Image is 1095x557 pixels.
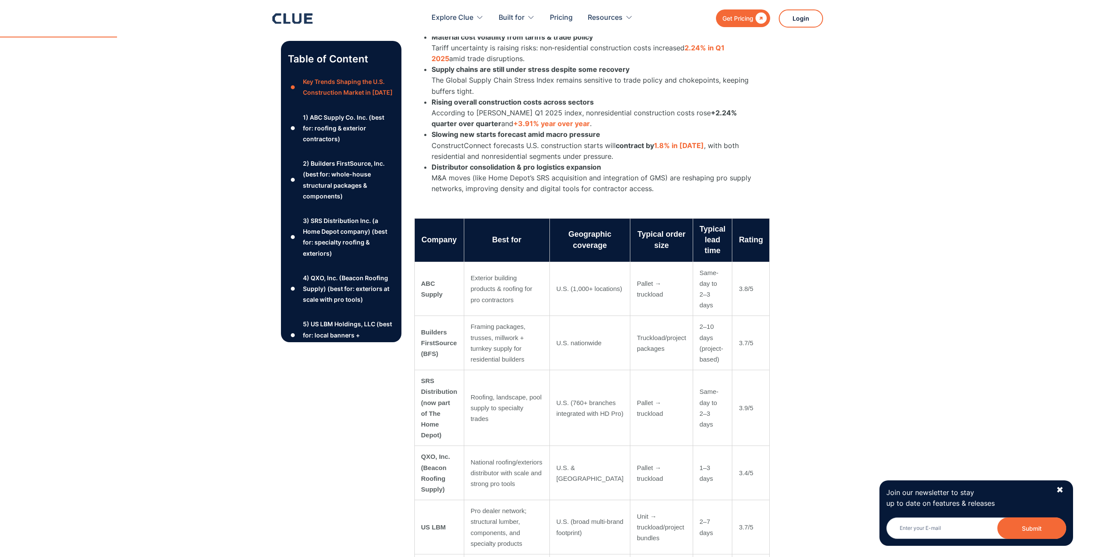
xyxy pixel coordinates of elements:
div: 5) US LBM Holdings, LLC (best for: local banners + components) [303,319,394,351]
li: ConstructConnect forecasts U.S. construction starts will , with both residential and nonresidenti... [432,129,759,162]
li: According to [PERSON_NAME] Q1 2025 index, nonresidential construction costs rose and . [432,97,759,130]
th: Rating [732,218,770,262]
td: U.S. (760+ branches integrated with HD Pro) [550,370,630,446]
div: 2) Builders FirstSource, Inc. (best for: whole-house structural packages & components) [303,158,394,201]
div: ● [288,122,298,135]
td: Pallet → truckload [630,446,693,500]
div: ● [288,328,298,341]
div: Key Trends Shaping the U.S. Construction Market in [DATE] [303,76,394,98]
a: ●2) Builders FirstSource, Inc. (best for: whole-house structural packages & components) [288,158,395,201]
td: U.S. & [GEOGRAPHIC_DATA] [550,446,630,500]
td: 3.7/5 [732,500,770,554]
strong: Rising overall construction costs across sectors [432,98,594,106]
td: Exterior building products & roofing for pro contractors [464,262,549,316]
a: Get Pricing [716,9,770,27]
li: Tariff uncertainty is raising risks: non‑residential construction costs increased amid trade disr... [432,32,759,65]
div: ✖ [1056,485,1064,495]
strong: Material cost volatility from tariffs & trade policy [432,33,593,41]
div: ● [288,231,298,244]
div: Explore Clue [432,4,473,31]
td: U.S. nationwide [550,316,630,370]
div: Get Pricing [722,13,753,24]
th: Typical lead time [693,218,732,262]
td: Pro dealer network; structural lumber, components, and specialty products [464,500,549,554]
th: Geographic coverage [550,218,630,262]
td: 1–3 days [693,446,732,500]
strong: contract by [616,141,654,150]
td: National roofing/exteriors distributor with scale and strong pro tools [464,446,549,500]
td: QXO, Inc. (Beacon Roofing Supply) [414,446,464,500]
td: U.S. (1,000+ locations) [550,262,630,316]
th: Typical order size [630,218,693,262]
div: 4) QXO, Inc. (Beacon Roofing Supply) (best for: exteriors at scale with pro tools) [303,272,394,305]
td: ABC Supply [414,262,464,316]
div:  [753,13,767,24]
div: Built for [499,4,535,31]
td: Same-day to 2–3 days [693,262,732,316]
a: ●1) ABC Supply Co. Inc. (best for: roofing & exterior contractors) [288,112,395,145]
div: Explore Clue [432,4,484,31]
td: 2–7 days [693,500,732,554]
p: Join our newsletter to stay up to date on features & releases [886,487,1048,509]
th: Company [414,218,464,262]
div: 1) ABC Supply Co. Inc. (best for: roofing & exterior contractors) [303,112,394,145]
a: Login [779,9,823,28]
button: Submit [997,517,1066,539]
a: ●4) QXO, Inc. (Beacon Roofing Supply) (best for: exteriors at scale with pro tools) [288,272,395,305]
td: SRS Distribution (now part of The Home Depot) [414,370,464,446]
td: 3.8/5 [732,262,770,316]
a: ●3) SRS Distribution Inc. (a Home Depot company) (best for: specialty roofing & exteriors) [288,215,395,259]
strong: Supply chains are still under stress despite some recovery [432,65,629,74]
p: ‍ [414,199,759,210]
div: Resources [588,4,633,31]
a: ●5) US LBM Holdings, LLC (best for: local banners + components) [288,319,395,351]
div: 3) SRS Distribution Inc. (a Home Depot company) (best for: specialty roofing & exteriors) [303,215,394,259]
li: The Global Supply Chain Stress Index remains sensitive to trade policy and chokepoints, keeping b... [432,64,759,97]
td: 3.7/5 [732,316,770,370]
input: Enter your E-mail [886,517,1066,539]
a: +3.91% year over year [513,119,590,128]
td: U.S. (broad multi-brand footprint) [550,500,630,554]
td: Truckload/project packages [630,316,693,370]
td: Pallet → truckload [630,262,693,316]
td: Framing packages, trusses, millwork + turnkey supply for residential builders [464,316,549,370]
div: ● [288,173,298,186]
strong: Slowing new starts forecast amid macro pressure [432,130,600,139]
td: Roofing, landscape, pool supply to specialty trades [464,370,549,446]
a: 1.8% in [DATE] [654,141,704,150]
td: 2–10 days (project-based) [693,316,732,370]
td: Same-day to 2–3 days [693,370,732,446]
div: Built for [499,4,524,31]
strong: Distributor consolidation & pro logistics expansion [432,163,601,171]
td: 3.4/5 [732,446,770,500]
td: Pallet → truckload [630,370,693,446]
td: 3.9/5 [732,370,770,446]
a: ●Key Trends Shaping the U.S. Construction Market in [DATE] [288,76,395,98]
td: Builders FirstSource (BFS) [414,316,464,370]
td: US LBM [414,500,464,554]
th: Best for [464,218,549,262]
div: ● [288,282,298,295]
td: Unit → truckload/project bundles [630,500,693,554]
div: Resources [588,4,623,31]
a: Pricing [550,4,573,31]
div: ● [288,81,298,94]
li: M&A moves (like Home Depot’s SRS acquisition and integration of GMS) are reshaping pro supply net... [432,162,759,195]
p: Table of Content [288,52,395,66]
